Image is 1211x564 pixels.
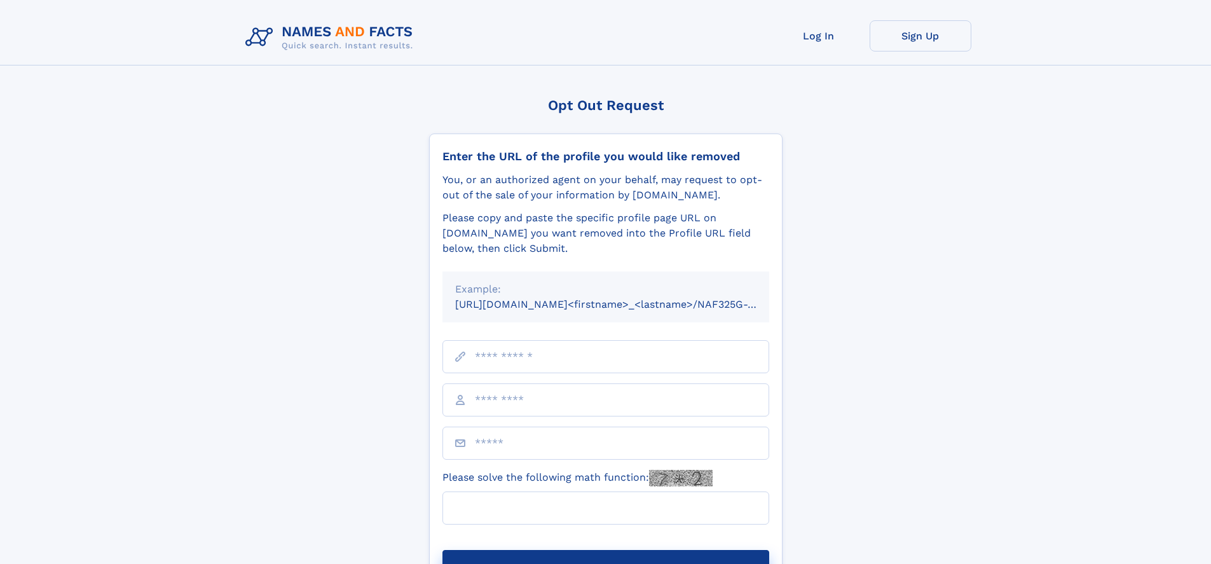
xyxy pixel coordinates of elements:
[442,149,769,163] div: Enter the URL of the profile you would like removed
[442,172,769,203] div: You, or an authorized agent on your behalf, may request to opt-out of the sale of your informatio...
[442,470,713,486] label: Please solve the following math function:
[455,298,793,310] small: [URL][DOMAIN_NAME]<firstname>_<lastname>/NAF325G-xxxxxxxx
[442,210,769,256] div: Please copy and paste the specific profile page URL on [DOMAIN_NAME] you want removed into the Pr...
[768,20,870,52] a: Log In
[240,20,423,55] img: Logo Names and Facts
[455,282,756,297] div: Example:
[429,97,783,113] div: Opt Out Request
[870,20,971,52] a: Sign Up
